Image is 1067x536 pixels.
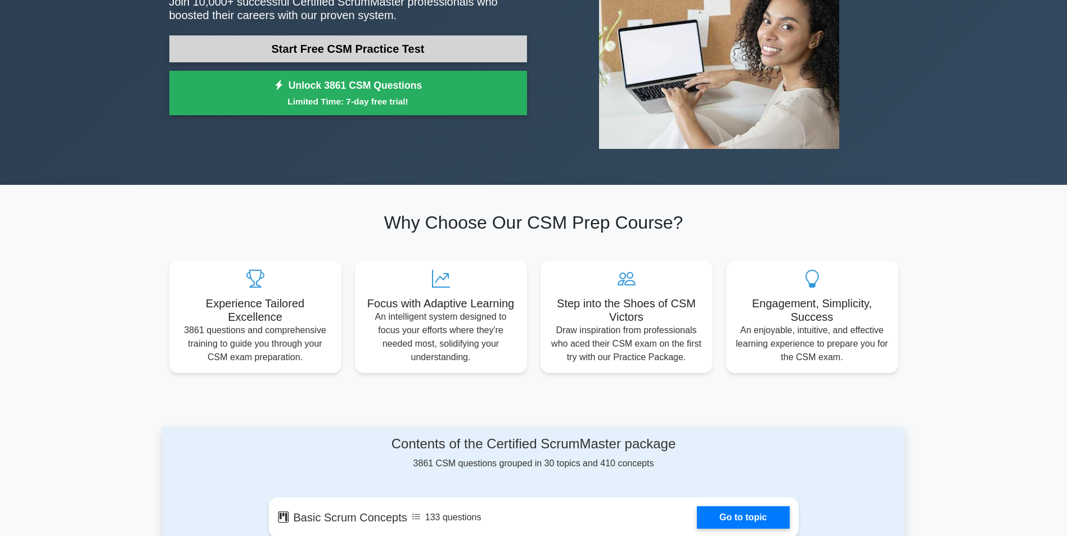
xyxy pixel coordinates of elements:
[169,35,527,62] a: Start Free CSM Practice Test
[178,324,332,364] p: 3861 questions and comprehensive training to guide you through your CSM exam preparation.
[735,324,889,364] p: An enjoyable, intuitive, and effective learning experience to prepare you for the CSM exam.
[364,310,518,364] p: An intelligent system designed to focus your efforts where they're needed most, solidifying your ...
[269,436,799,452] h4: Contents of the Certified ScrumMaster package
[169,71,527,116] a: Unlock 3861 CSM QuestionsLimited Time: 7-day free trial!
[169,212,898,233] h2: Why Choose Our CSM Prep Course?
[550,297,704,324] h5: Step into the Shoes of CSM Victors
[269,436,799,470] div: 3861 CSM questions grouped in 30 topics and 410 concepts
[735,297,889,324] h5: Engagement, Simplicity, Success
[697,506,789,529] a: Go to topic
[178,297,332,324] h5: Experience Tailored Excellence
[550,324,704,364] p: Draw inspiration from professionals who aced their CSM exam on the first try with our Practice Pa...
[364,297,518,310] h5: Focus with Adaptive Learning
[183,95,513,108] small: Limited Time: 7-day free trial!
